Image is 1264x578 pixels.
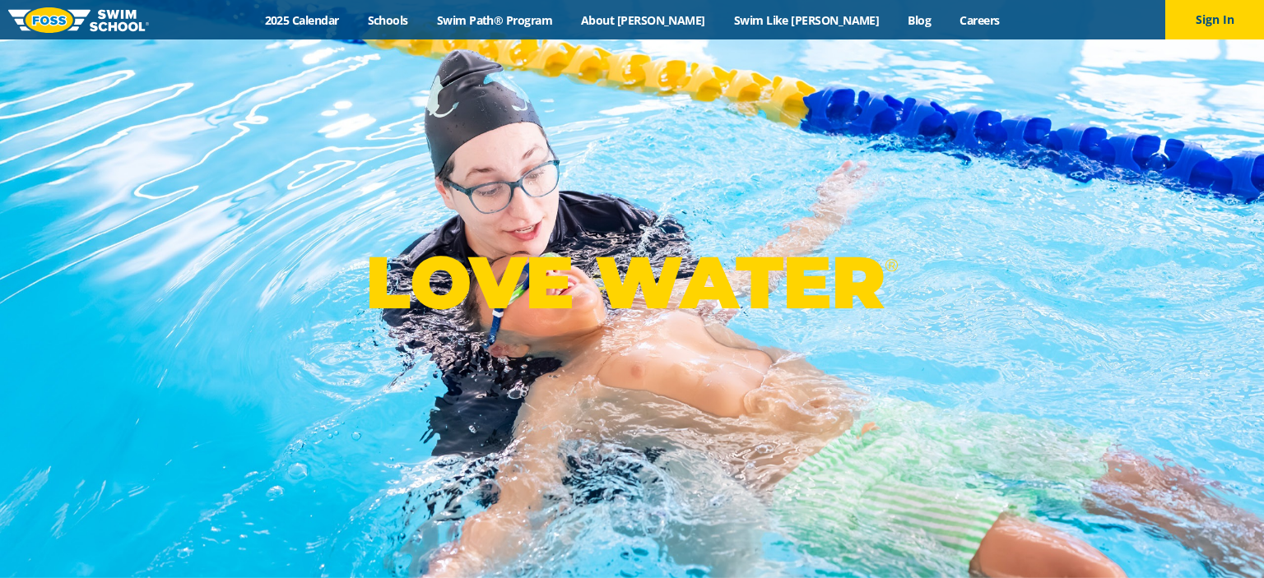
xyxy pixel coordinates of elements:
a: Swim Like [PERSON_NAME] [719,12,894,28]
a: Careers [946,12,1014,28]
p: LOVE WATER [365,238,898,326]
sup: ® [885,255,898,275]
a: Blog [894,12,946,28]
a: Swim Path® Program [422,12,566,28]
a: 2025 Calendar [250,12,353,28]
a: Schools [353,12,422,28]
a: About [PERSON_NAME] [567,12,720,28]
img: FOSS Swim School Logo [8,7,149,33]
